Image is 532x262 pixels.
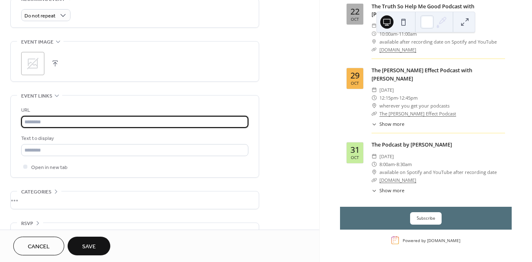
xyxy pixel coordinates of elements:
[379,177,416,183] a: [DOMAIN_NAME]
[11,191,259,209] div: •••
[379,121,404,128] span: Show more
[372,2,474,18] a: The Truth So Help Me Good Podcast with [PERSON_NAME]
[21,134,247,143] div: Text to display
[372,46,377,54] div: ​
[68,237,110,255] button: Save
[21,219,33,228] span: RSVP
[379,102,449,110] span: wherever you get your podcasts
[379,30,397,38] span: 10:00am
[379,168,497,176] span: available on Spotify and YouTube after recording date
[372,86,377,94] div: ​
[350,146,360,154] div: 31
[350,7,360,16] div: 22
[21,38,53,47] span: Event image
[397,30,399,38] span: -
[372,66,472,82] a: The [PERSON_NAME] Effect Podcast with [PERSON_NAME]
[379,110,456,117] a: The [PERSON_NAME] Effect Podcast
[372,187,404,194] button: ​Show more
[372,141,452,148] a: The Podcast by [PERSON_NAME]
[372,176,377,184] div: ​
[396,160,412,168] span: 8:30am
[21,188,51,196] span: Categories
[372,152,377,160] div: ​
[379,38,497,46] span: available after recording date on Spotify and YouTube
[372,22,377,29] div: ​
[350,71,360,80] div: 29
[351,81,359,85] div: Oct
[372,121,404,128] button: ​Show more
[11,223,259,240] div: •••
[403,238,460,243] div: Powered by
[399,30,417,38] span: 11:00am
[399,94,418,102] span: 12:45pm
[21,106,247,115] div: URL
[21,92,52,100] span: Event links
[410,212,442,225] button: Subscribe
[379,160,395,168] span: 8:00am
[427,238,460,243] a: [DOMAIN_NAME]
[82,242,96,251] span: Save
[372,121,377,128] div: ​
[395,160,396,168] span: -
[379,152,394,160] span: [DATE]
[398,94,399,102] span: -
[24,11,56,21] span: Do not repeat
[379,94,398,102] span: 12:15pm
[372,160,377,168] div: ​
[31,163,68,172] span: Open in new tab
[379,47,416,53] a: [DOMAIN_NAME]
[379,187,404,194] span: Show more
[372,38,377,46] div: ​
[13,237,64,255] button: Cancel
[351,155,359,159] div: Oct
[372,187,377,194] div: ​
[28,242,50,251] span: Cancel
[351,17,359,21] div: Oct
[372,110,377,118] div: ​
[372,168,377,176] div: ​
[372,102,377,110] div: ​
[372,94,377,102] div: ​
[379,86,394,94] span: [DATE]
[21,52,44,75] div: ;
[372,30,377,38] div: ​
